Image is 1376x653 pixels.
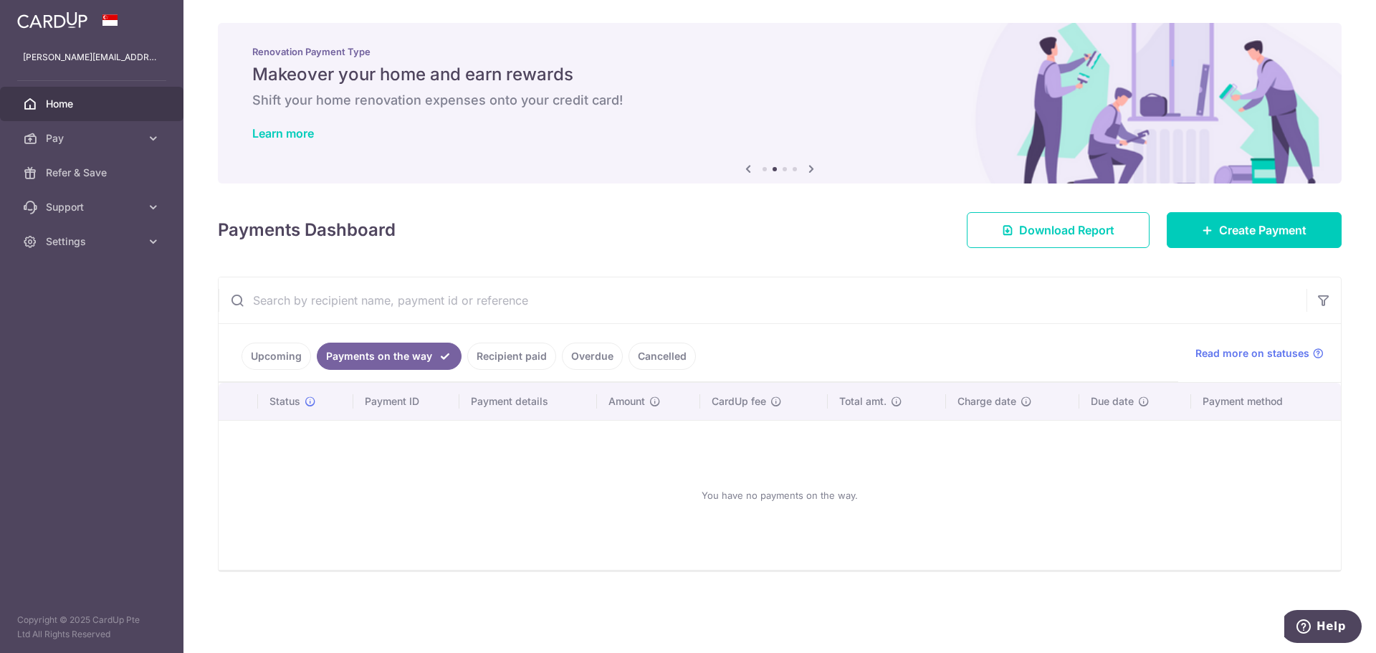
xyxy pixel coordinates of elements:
a: Recipient paid [467,343,556,370]
span: Create Payment [1219,221,1306,239]
input: Search by recipient name, payment id or reference [219,277,1306,323]
img: Renovation banner [218,23,1342,183]
span: Amount [608,394,645,409]
h5: Makeover your home and earn rewards [252,63,1307,86]
span: Charge date [957,394,1016,409]
a: Read more on statuses [1195,346,1324,361]
th: Payment details [459,383,597,420]
span: Due date [1091,394,1134,409]
span: Status [269,394,300,409]
img: CardUp [17,11,87,29]
h6: Shift your home renovation expenses onto your credit card! [252,92,1307,109]
h4: Payments Dashboard [218,217,396,243]
span: Pay [46,131,140,146]
a: Cancelled [629,343,696,370]
th: Payment ID [353,383,459,420]
a: Download Report [967,212,1150,248]
span: CardUp fee [712,394,766,409]
p: [PERSON_NAME][EMAIL_ADDRESS][DOMAIN_NAME] [23,50,161,65]
a: Upcoming [242,343,311,370]
p: Renovation Payment Type [252,46,1307,57]
span: Read more on statuses [1195,346,1309,361]
span: Download Report [1019,221,1114,239]
th: Payment method [1191,383,1341,420]
span: Settings [46,234,140,249]
a: Overdue [562,343,623,370]
span: Support [46,200,140,214]
span: Home [46,97,140,111]
span: Refer & Save [46,166,140,180]
span: Total amt. [839,394,887,409]
iframe: Opens a widget where you can find more information [1284,610,1362,646]
a: Payments on the way [317,343,462,370]
a: Create Payment [1167,212,1342,248]
a: Learn more [252,126,314,140]
div: You have no payments on the way. [236,432,1324,558]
